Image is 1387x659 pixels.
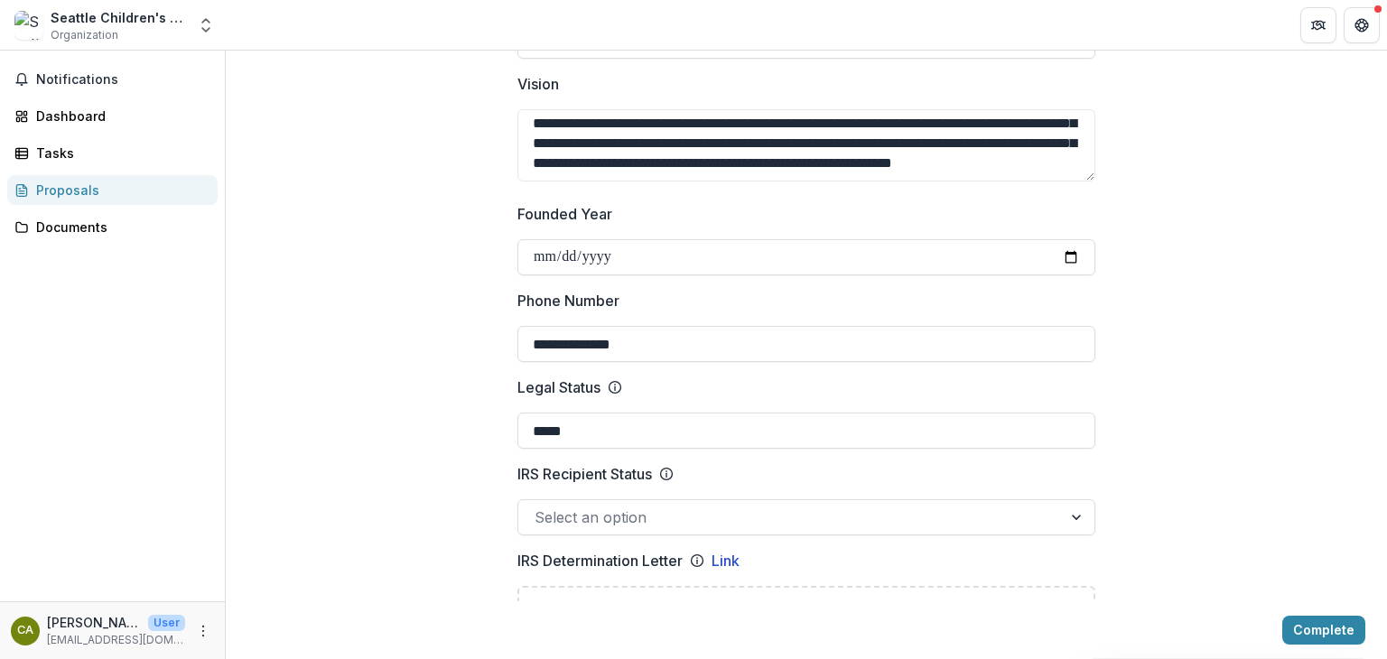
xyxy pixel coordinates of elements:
[517,463,652,485] p: IRS Recipient Status
[517,203,612,225] p: Founded Year
[517,290,619,311] p: Phone Number
[14,11,43,40] img: Seattle Children's Theatre Association
[1282,616,1365,645] button: Complete
[517,550,683,571] p: IRS Determination Letter
[7,101,218,131] a: Dashboard
[36,107,203,125] div: Dashboard
[36,181,203,200] div: Proposals
[148,615,185,631] p: User
[7,212,218,242] a: Documents
[51,8,186,27] div: Seattle Children's Theatre Association
[47,632,185,648] p: [EMAIL_ADDRESS][DOMAIN_NAME]
[517,376,600,398] p: Legal Status
[7,65,218,94] button: Notifications
[36,144,203,162] div: Tasks
[17,625,33,636] div: Charissa Adams
[1300,7,1336,43] button: Partners
[51,27,118,43] span: Organization
[7,175,218,205] a: Proposals
[517,73,559,95] p: Vision
[36,72,210,88] span: Notifications
[192,620,214,642] button: More
[1344,7,1380,43] button: Get Help
[193,7,219,43] button: Open entity switcher
[7,138,218,168] a: Tasks
[712,550,740,571] a: Link
[36,218,203,237] div: Documents
[47,613,141,632] p: [PERSON_NAME]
